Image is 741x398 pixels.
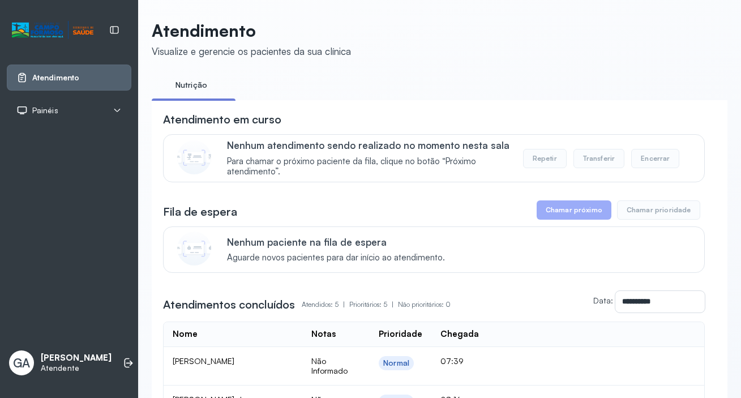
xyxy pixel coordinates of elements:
[152,45,351,57] div: Visualize e gerencie os pacientes da sua clínica
[32,106,58,115] span: Painéis
[537,200,611,220] button: Chamar próximo
[227,253,445,263] span: Aguarde novos pacientes para dar início ao atendimento.
[163,112,281,127] h3: Atendimento em curso
[152,76,231,95] a: Nutrição
[631,149,679,168] button: Encerrar
[12,21,93,40] img: Logotipo do estabelecimento
[32,73,79,83] span: Atendimento
[41,363,112,373] p: Atendente
[173,329,198,340] div: Nome
[593,296,613,305] label: Data:
[41,353,112,363] p: [PERSON_NAME]
[163,297,295,313] h3: Atendimentos concluídos
[617,200,701,220] button: Chamar prioridade
[379,329,422,340] div: Prioridade
[177,140,211,174] img: Imagem de CalloutCard
[173,356,234,366] span: [PERSON_NAME]
[227,156,523,178] span: Para chamar o próximo paciente da fila, clique no botão “Próximo atendimento”.
[311,329,336,340] div: Notas
[177,232,211,266] img: Imagem de CalloutCard
[16,72,122,83] a: Atendimento
[163,204,237,220] h3: Fila de espera
[152,20,351,41] p: Atendimento
[440,329,479,340] div: Chegada
[573,149,625,168] button: Transferir
[227,236,445,248] p: Nenhum paciente na fila de espera
[311,356,348,376] span: Não Informado
[398,297,451,313] p: Não prioritários: 0
[302,297,349,313] p: Atendidos: 5
[383,358,409,368] div: Normal
[392,300,393,309] span: |
[523,149,567,168] button: Repetir
[440,356,464,366] span: 07:39
[227,139,523,151] p: Nenhum atendimento sendo realizado no momento nesta sala
[349,297,398,313] p: Prioritários: 5
[343,300,345,309] span: |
